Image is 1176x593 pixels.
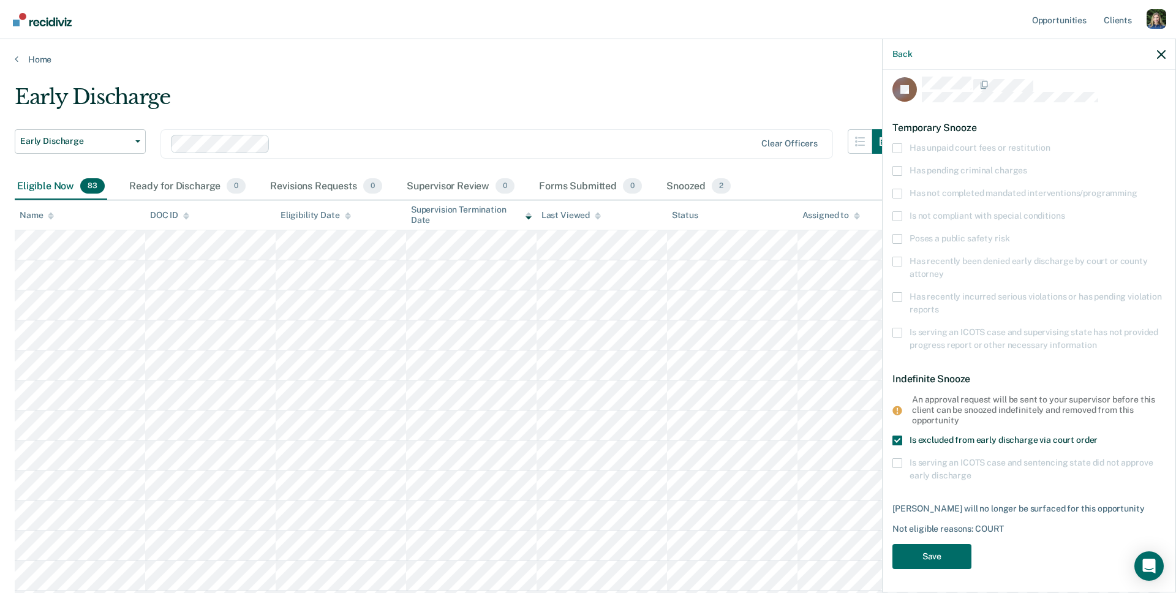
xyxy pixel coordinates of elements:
div: An approval request will be sent to your supervisor before this client can be snoozed indefinitel... [912,395,1156,425]
div: Temporary Snooze [892,112,1166,143]
div: Snoozed [664,173,733,200]
a: Home [15,54,1161,65]
div: Revisions Requests [268,173,384,200]
div: Ready for Discharge [127,173,248,200]
div: Open Intercom Messenger [1134,551,1164,581]
span: Is not compliant with special conditions [910,211,1065,221]
div: Not eligible reasons: COURT [892,524,1166,534]
span: Is serving an ICOTS case and supervising state has not provided progress report or other necessar... [910,327,1158,350]
span: 83 [80,178,105,194]
button: Profile dropdown button [1147,9,1166,29]
div: Status [672,210,698,221]
span: Is serving an ICOTS case and sentencing state did not approve early discharge [910,458,1153,480]
div: Early Discharge [15,85,897,119]
button: Back [892,49,912,59]
button: Save [892,544,971,569]
span: 2 [712,178,731,194]
div: Clear officers [761,138,818,149]
span: Has not completed mandated interventions/programming [910,188,1137,198]
span: Has recently incurred serious violations or has pending violation reports [910,292,1162,314]
div: Indefinite Snooze [892,363,1166,395]
span: Has unpaid court fees or restitution [910,143,1050,153]
div: Name [20,210,54,221]
div: Supervisor Review [404,173,518,200]
span: 0 [363,178,382,194]
img: Recidiviz [13,13,72,26]
div: DOC ID [150,210,189,221]
div: Last Viewed [541,210,601,221]
span: Early Discharge [20,136,130,146]
span: Poses a public safety risk [910,233,1009,243]
div: Forms Submitted [537,173,644,200]
span: 0 [227,178,246,194]
span: Is excluded from early discharge via court order [910,435,1098,445]
div: Supervision Termination Date [411,205,532,225]
div: Eligible Now [15,173,107,200]
div: Eligibility Date [281,210,351,221]
span: Has pending criminal charges [910,165,1027,175]
span: 0 [623,178,642,194]
div: Assigned to [802,210,860,221]
span: Has recently been denied early discharge by court or county attorney [910,256,1148,279]
div: [PERSON_NAME] will no longer be surfaced for this opportunity [892,504,1166,514]
span: 0 [496,178,514,194]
